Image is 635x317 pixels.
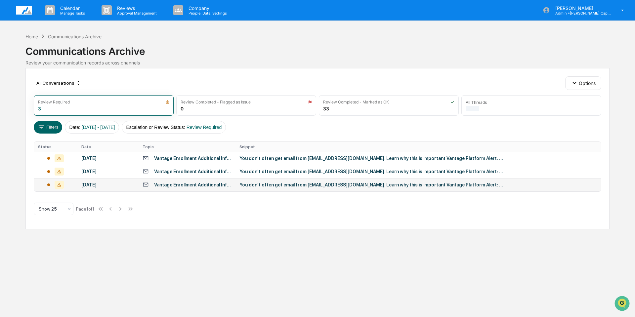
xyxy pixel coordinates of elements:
button: Options [565,76,601,90]
iframe: Open customer support [614,295,632,313]
div: Page 1 of 1 [76,206,94,212]
img: icon [308,100,312,104]
th: Topic [139,142,235,152]
div: Communications Archive [48,34,102,39]
img: logo [16,6,32,15]
div: [DATE] [81,182,135,187]
p: Company [183,5,230,11]
div: [DATE] [81,169,135,174]
div: You don't often get email from [EMAIL_ADDRESS][DOMAIN_NAME]. Learn why this is important Vantage ... [239,169,504,174]
div: Vantage Enrollment Additional Information - Vantage Platform Alert [154,156,232,161]
div: 3 [38,106,41,111]
div: [DATE] [81,156,135,161]
span: Attestations [55,83,82,90]
input: Clear [17,30,109,37]
p: Approval Management [112,11,160,16]
button: Escalation or Review Status:Review Required [122,121,226,134]
a: 🔎Data Lookup [4,93,44,105]
img: icon [450,100,454,104]
a: Powered byPylon [47,112,80,117]
div: Review your communication records across channels [25,60,610,65]
button: Date:[DATE] - [DATE] [65,121,119,134]
span: Preclearance [13,83,43,90]
img: 1746055101610-c473b297-6a78-478c-a979-82029cc54cd1 [7,51,19,62]
span: Data Lookup [13,96,42,102]
span: Pylon [66,112,80,117]
div: Start new chat [22,51,108,57]
div: You don't often get email from [EMAIL_ADDRESS][DOMAIN_NAME]. Learn why this is important Vantage ... [239,182,504,187]
a: 🖐️Preclearance [4,81,45,93]
div: Home [25,34,38,39]
p: [PERSON_NAME] [550,5,612,11]
div: 33 [323,106,329,111]
p: Admin • [PERSON_NAME] Capital Management [550,11,612,16]
div: We're available if you need us! [22,57,84,62]
p: Reviews [112,5,160,11]
p: Calendar [55,5,88,11]
div: All Threads [466,100,487,105]
button: Filters [34,121,63,134]
div: 0 [181,106,184,111]
div: Vantage Enrollment Additional Information - Vantage Platform Alert [154,169,232,174]
th: Status [34,142,77,152]
button: Start new chat [112,53,120,60]
p: Manage Tasks [55,11,88,16]
div: 🗄️ [48,84,53,89]
span: Review Required [187,125,222,130]
div: Review Completed - Marked as OK [323,99,389,104]
div: All Conversations [34,78,84,88]
div: Review Completed - Flagged as Issue [181,99,251,104]
div: Communications Archive [25,40,610,57]
th: Date [77,142,139,152]
a: 🗄️Attestations [45,81,85,93]
p: How can we help? [7,14,120,24]
div: Vantage Enrollment Additional Information - Vantage Platform Alert [154,182,232,187]
th: Snippet [235,142,601,152]
div: 🖐️ [7,84,12,89]
div: Review Required [38,99,70,104]
img: icon [165,100,170,104]
div: You don't often get email from [EMAIL_ADDRESS][DOMAIN_NAME]. Learn why this is important Vantage ... [239,156,504,161]
p: People, Data, Settings [183,11,230,16]
span: [DATE] - [DATE] [82,125,115,130]
div: 🔎 [7,97,12,102]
